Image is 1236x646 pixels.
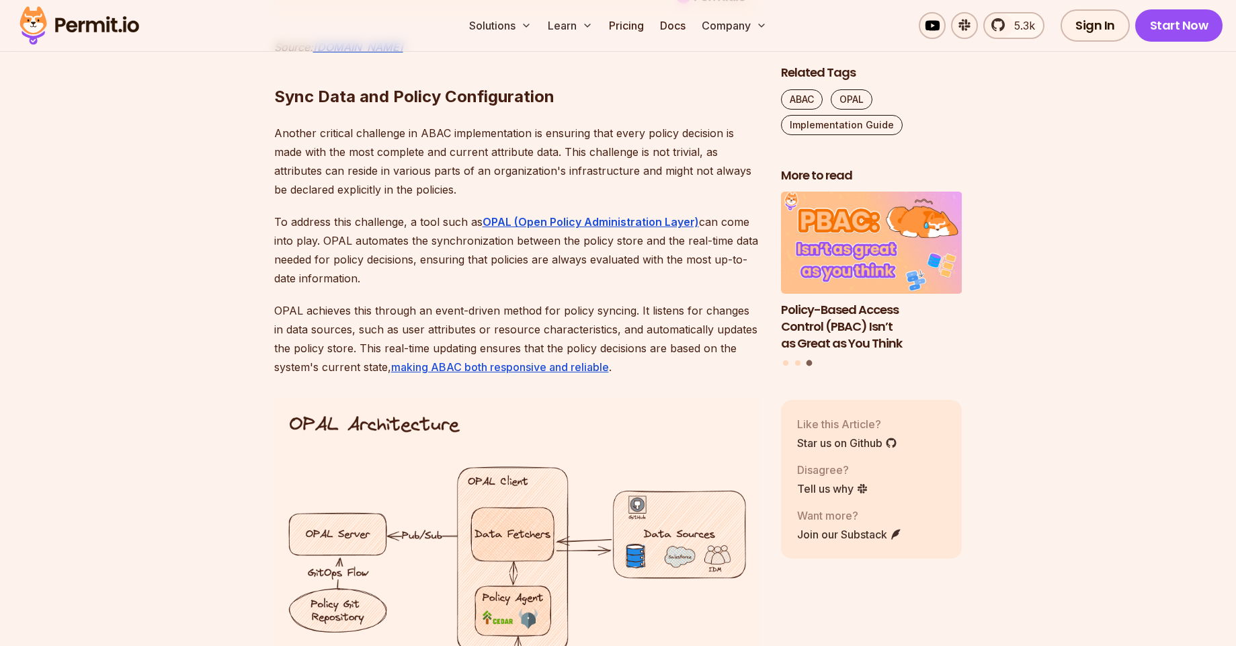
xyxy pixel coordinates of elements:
button: Learn [542,12,598,39]
a: Docs [655,12,691,39]
a: ABAC [781,89,823,110]
a: Policy-Based Access Control (PBAC) Isn’t as Great as You ThinkPolicy-Based Access Control (PBAC) ... [781,192,962,352]
li: 3 of 3 [781,192,962,352]
p: Want more? [797,508,902,524]
a: 5.3k [983,12,1044,39]
h3: Policy-Based Access Control (PBAC) Isn’t as Great as You Think [781,302,962,352]
button: Go to slide 3 [807,360,813,366]
button: Go to slide 2 [795,360,800,366]
a: Join our Substack [797,526,902,542]
a: Start Now [1135,9,1223,42]
p: Disagree? [797,462,868,478]
p: OPAL achieves this through an event-driven method for policy syncing. It listens for changes in d... [274,301,759,376]
h2: More to read [781,167,962,184]
a: Pricing [604,12,649,39]
a: making ABAC both responsive and reliable [391,360,609,374]
p: Another critical challenge in ABAC implementation is ensuring that every policy decision is made ... [274,124,759,199]
span: 5.3k [1006,17,1035,34]
strong: Sync Data and Policy Configuration [274,87,554,106]
img: Permit logo [13,3,145,48]
a: Star us on Github [797,435,897,451]
p: Like this Article? [797,416,897,432]
a: OPAL [831,89,872,110]
a: Implementation Guide [781,115,903,135]
h2: Related Tags [781,65,962,81]
button: Solutions [464,12,537,39]
button: Go to slide 1 [783,360,788,366]
img: Policy-Based Access Control (PBAC) Isn’t as Great as You Think [781,192,962,294]
a: Sign In [1061,9,1130,42]
a: OPAL (Open Policy Administration Layer) [483,215,699,229]
button: Company [696,12,772,39]
a: Tell us why [797,481,868,497]
p: To address this challenge, a tool such as can come into play. OPAL automates the synchronization ... [274,212,759,288]
div: Posts [781,192,962,368]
